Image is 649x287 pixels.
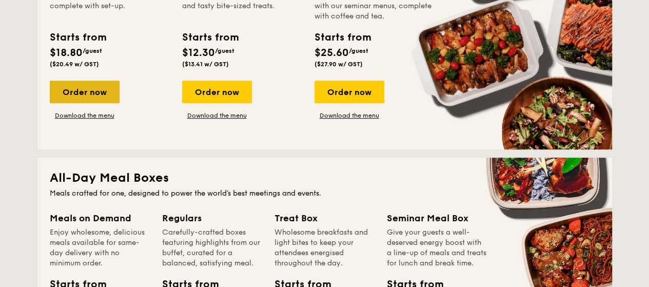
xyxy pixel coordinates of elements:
[314,61,363,68] span: ($27.90 w/ GST)
[349,47,368,54] span: /guest
[182,30,238,45] div: Starts from
[387,227,487,269] div: Give your guests a well-deserved energy boost with a line-up of meals and treats for lunch and br...
[274,211,375,225] div: Treat Box
[182,111,252,120] a: Download the menu
[314,30,370,45] div: Starts from
[50,227,150,269] div: Enjoy wholesome, delicious meals available for same-day delivery with no minimum order.
[50,30,106,45] div: Starts from
[215,47,234,54] span: /guest
[83,47,102,54] span: /guest
[50,111,120,120] a: Download the menu
[50,81,120,103] div: Order now
[50,170,600,186] h2: All-Day Meal Boxes
[50,61,99,68] span: ($20.49 w/ GST)
[50,188,600,199] div: Meals crafted for one, designed to power the world's best meetings and events.
[314,81,384,103] div: Order now
[314,47,349,59] span: $25.60
[162,227,262,269] div: Carefully-crafted boxes featuring highlights from our buffet, curated for a balanced, satisfying ...
[274,227,375,269] div: Wholesome breakfasts and light bites to keep your attendees energised throughout the day.
[162,211,262,225] div: Regulars
[314,111,384,120] a: Download the menu
[182,81,252,103] div: Order now
[182,61,229,68] span: ($13.41 w/ GST)
[387,211,487,225] div: Seminar Meal Box
[182,47,215,59] span: $12.30
[50,211,150,225] div: Meals on Demand
[50,47,83,59] span: $18.80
